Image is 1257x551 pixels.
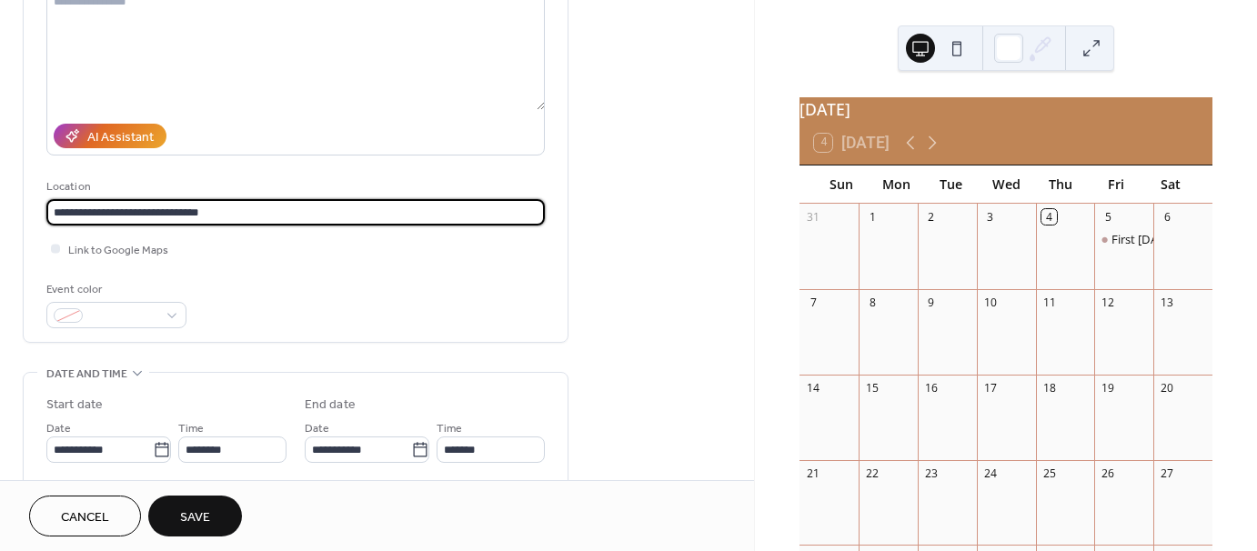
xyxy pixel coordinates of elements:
[923,209,939,225] div: 2
[869,165,923,203] div: Mon
[178,419,204,438] span: Time
[924,165,979,203] div: Tue
[1143,165,1198,203] div: Sat
[1041,466,1057,481] div: 25
[29,496,141,536] button: Cancel
[806,380,821,396] div: 14
[982,466,998,481] div: 24
[1101,295,1116,310] div: 12
[68,241,168,260] span: Link to Google Maps
[865,295,880,310] div: 8
[982,380,998,396] div: 17
[865,380,880,396] div: 15
[1033,165,1088,203] div: Thu
[923,466,939,481] div: 23
[1160,380,1175,396] div: 20
[46,419,71,438] span: Date
[46,177,541,196] div: Location
[982,209,998,225] div: 3
[806,295,821,310] div: 7
[865,209,880,225] div: 1
[148,496,242,536] button: Save
[799,97,1212,121] div: [DATE]
[46,396,103,415] div: Start date
[180,508,210,527] span: Save
[305,396,356,415] div: End date
[61,508,109,527] span: Cancel
[979,165,1033,203] div: Wed
[46,365,127,384] span: Date and time
[1101,466,1116,481] div: 26
[1094,231,1153,247] div: First Friday at the Arizona Center
[46,280,183,299] div: Event color
[865,466,880,481] div: 22
[806,209,821,225] div: 31
[1041,209,1057,225] div: 4
[1041,380,1057,396] div: 18
[437,419,462,438] span: Time
[982,295,998,310] div: 10
[305,419,329,438] span: Date
[1101,380,1116,396] div: 19
[1160,209,1175,225] div: 6
[1041,295,1057,310] div: 11
[1101,209,1116,225] div: 5
[87,128,154,147] div: AI Assistant
[923,295,939,310] div: 9
[54,124,166,148] button: AI Assistant
[806,466,821,481] div: 21
[1160,466,1175,481] div: 27
[923,380,939,396] div: 16
[1160,295,1175,310] div: 13
[1088,165,1142,203] div: Fri
[814,165,869,203] div: Sun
